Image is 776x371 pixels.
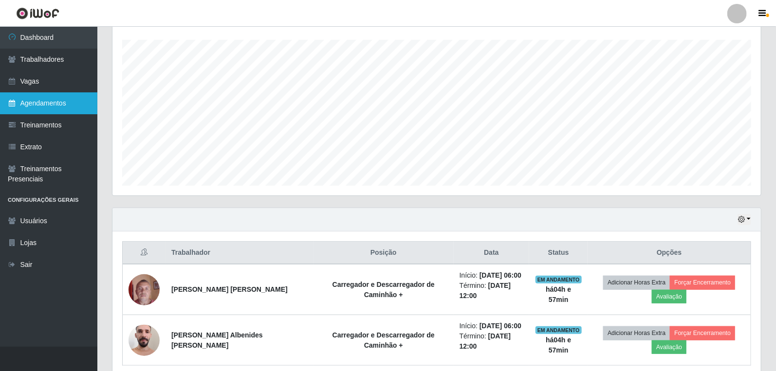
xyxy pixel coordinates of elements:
button: Adicionar Horas Extra [603,326,670,340]
strong: há 04 h e 57 min [546,336,571,354]
time: [DATE] 06:00 [480,322,521,330]
span: EM ANDAMENTO [536,326,582,334]
th: Status [529,242,588,265]
button: Avaliação [652,290,686,303]
strong: Carregador e Descarregador de Caminhão + [333,331,435,349]
img: 1691765231856.jpeg [129,269,160,310]
button: Avaliação [652,340,686,354]
span: EM ANDAMENTO [536,276,582,283]
li: Término: [460,331,523,352]
th: Trabalhador [166,242,314,265]
strong: [PERSON_NAME] [PERSON_NAME] [171,285,288,293]
th: Data [454,242,529,265]
li: Término: [460,281,523,301]
button: Forçar Encerramento [670,326,735,340]
button: Adicionar Horas Extra [603,276,670,289]
strong: Carregador e Descarregador de Caminhão + [333,281,435,299]
time: [DATE] 06:00 [480,271,521,279]
th: Opções [588,242,751,265]
img: 1755708464188.jpeg [129,319,160,361]
li: Início: [460,270,523,281]
strong: há 04 h e 57 min [546,285,571,303]
li: Início: [460,321,523,331]
strong: [PERSON_NAME] Albenides [PERSON_NAME] [171,331,263,349]
th: Posição [314,242,454,265]
img: CoreUI Logo [16,7,59,19]
button: Forçar Encerramento [670,276,735,289]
